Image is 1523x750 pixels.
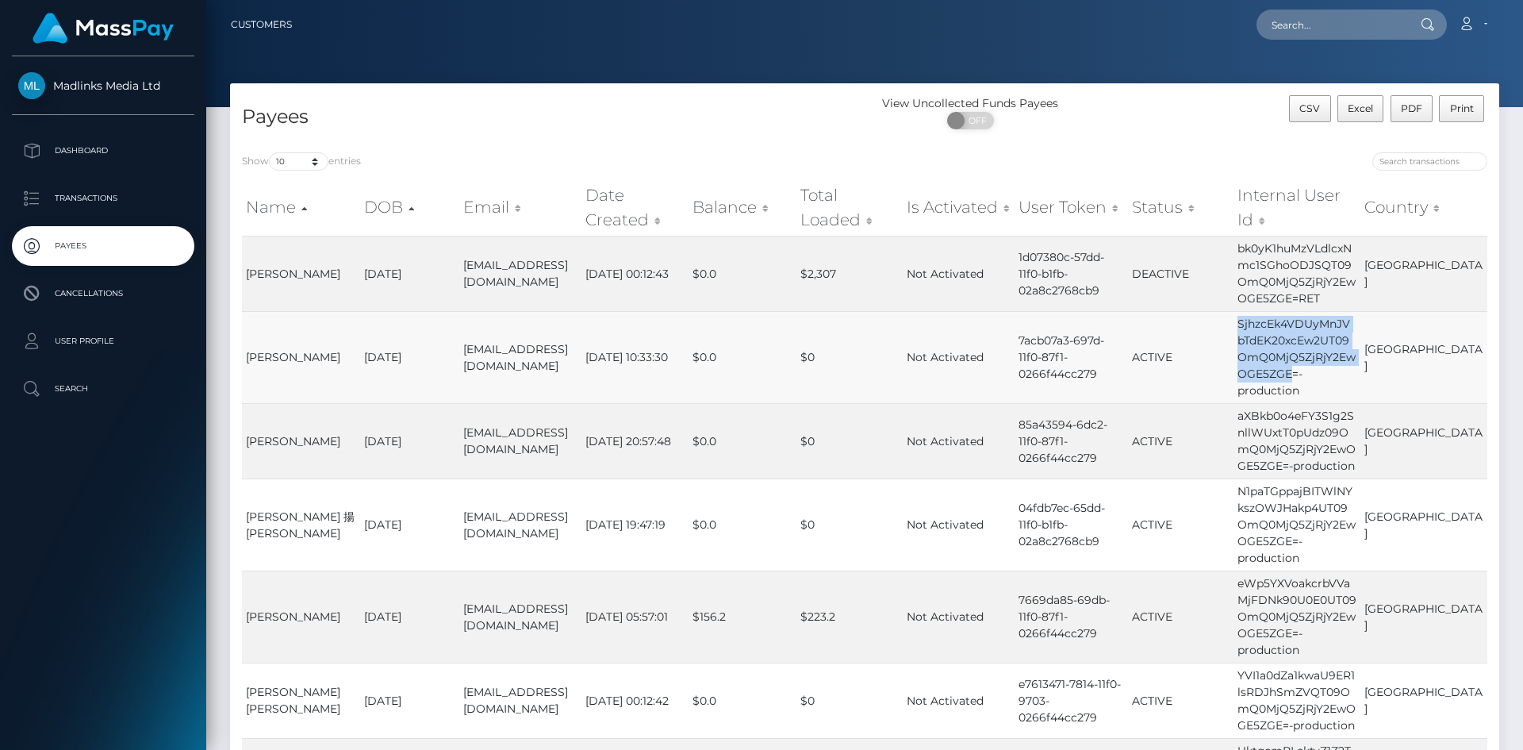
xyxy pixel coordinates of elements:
[903,236,1014,311] td: Not Activated
[1289,95,1331,122] button: CSV
[1233,479,1360,571] td: N1paTGppajBITWlNYkszOWJHakp4UT09OmQ0MjQ5ZjRjY2EwOGE5ZGE=-production
[1128,236,1233,311] td: DEACTIVE
[18,72,45,99] img: Madlinks Media Ltd
[242,103,853,131] h4: Payees
[689,403,796,479] td: $0.0
[459,571,581,663] td: [EMAIL_ADDRESS][DOMAIN_NAME]
[1439,95,1484,122] button: Print
[1128,571,1233,663] td: ACTIVE
[1233,236,1360,311] td: bk0yK1huMzVLdlcxNmc1SGhoODJSQT09OmQ0MjQ5ZjRjY2EwOGE5ZGE=RET
[242,403,360,479] td: [PERSON_NAME]
[1015,403,1128,479] td: 85a43594-6dc2-11f0-87f1-0266f44cc279
[242,663,360,738] td: [PERSON_NAME] [PERSON_NAME]
[1233,403,1360,479] td: aXBkb0o4eFY3S1g2SnllWUxtT0pUdz09OmQ0MjQ5ZjRjY2EwOGE5ZGE=-production
[360,479,459,571] td: [DATE]
[360,663,459,738] td: [DATE]
[689,571,796,663] td: $156.2
[1450,102,1474,114] span: Print
[903,403,1014,479] td: Not Activated
[956,112,996,129] span: OFF
[12,79,194,93] span: Madlinks Media Ltd
[18,139,188,163] p: Dashboard
[903,479,1014,571] td: Not Activated
[360,236,459,311] td: [DATE]
[689,663,796,738] td: $0.0
[459,479,581,571] td: [EMAIL_ADDRESS][DOMAIN_NAME]
[1128,179,1233,236] th: Status: activate to sort column ascending
[581,403,689,479] td: [DATE] 20:57:48
[796,571,903,663] td: $223.2
[903,179,1014,236] th: Is Activated: activate to sort column ascending
[18,329,188,353] p: User Profile
[1128,311,1233,403] td: ACTIVE
[1360,236,1487,311] td: [GEOGRAPHIC_DATA]
[1372,152,1487,171] input: Search transactions
[242,179,360,236] th: Name: activate to sort column ascending
[689,236,796,311] td: $0.0
[231,8,292,41] a: Customers
[1128,403,1233,479] td: ACTIVE
[581,571,689,663] td: [DATE] 05:57:01
[459,663,581,738] td: [EMAIL_ADDRESS][DOMAIN_NAME]
[1360,663,1487,738] td: [GEOGRAPHIC_DATA]
[903,311,1014,403] td: Not Activated
[33,13,174,44] img: MassPay Logo
[796,311,903,403] td: $0
[12,369,194,409] a: Search
[903,663,1014,738] td: Not Activated
[581,179,689,236] th: Date Created: activate to sort column ascending
[1360,311,1487,403] td: [GEOGRAPHIC_DATA]
[1015,663,1128,738] td: e7613471-7814-11f0-9703-0266f44cc279
[18,282,188,306] p: Cancellations
[1360,403,1487,479] td: [GEOGRAPHIC_DATA]
[796,179,903,236] th: Total Loaded: activate to sort column ascending
[360,311,459,403] td: [DATE]
[1015,571,1128,663] td: 7669da85-69db-11f0-87f1-0266f44cc279
[360,179,459,236] th: DOB: activate to sort column descending
[1128,479,1233,571] td: ACTIVE
[1233,311,1360,403] td: SjhzcEk4VDUyMnJVbTdEK20xcEw2UT09OmQ0MjQ5ZjRjY2EwOGE5ZGE=-production
[18,234,188,258] p: Payees
[581,236,689,311] td: [DATE] 00:12:43
[865,95,1076,112] div: View Uncollected Funds Payees
[459,179,581,236] th: Email: activate to sort column ascending
[12,179,194,218] a: Transactions
[1256,10,1406,40] input: Search...
[796,663,903,738] td: $0
[459,403,581,479] td: [EMAIL_ADDRESS][DOMAIN_NAME]
[581,311,689,403] td: [DATE] 10:33:30
[12,274,194,313] a: Cancellations
[1360,479,1487,571] td: [GEOGRAPHIC_DATA]
[12,131,194,171] a: Dashboard
[1337,95,1384,122] button: Excel
[18,187,188,210] p: Transactions
[459,236,581,311] td: [EMAIL_ADDRESS][DOMAIN_NAME]
[1360,179,1487,236] th: Country: activate to sort column ascending
[1015,236,1128,311] td: 1d07380c-57dd-11f0-b1fb-02a8c2768cb9
[903,571,1014,663] td: Not Activated
[242,571,360,663] td: [PERSON_NAME]
[796,479,903,571] td: $0
[360,403,459,479] td: [DATE]
[242,311,360,403] td: [PERSON_NAME]
[1360,571,1487,663] td: [GEOGRAPHIC_DATA]
[1391,95,1433,122] button: PDF
[1015,311,1128,403] td: 7acb07a3-697d-11f0-87f1-0266f44cc279
[242,236,360,311] td: [PERSON_NAME]
[1233,179,1360,236] th: Internal User Id: activate to sort column ascending
[1401,102,1422,114] span: PDF
[796,403,903,479] td: $0
[12,226,194,266] a: Payees
[1348,102,1373,114] span: Excel
[1233,663,1360,738] td: YVI1a0dZa1kwaU9ER1lsRDJhSmZVQT09OmQ0MjQ5ZjRjY2EwOGE5ZGE=-production
[581,479,689,571] td: [DATE] 19:47:19
[689,179,796,236] th: Balance: activate to sort column ascending
[1015,479,1128,571] td: 04fdb7ec-65dd-11f0-b1fb-02a8c2768cb9
[360,571,459,663] td: [DATE]
[796,236,903,311] td: $2,307
[18,377,188,401] p: Search
[1299,102,1320,114] span: CSV
[1015,179,1128,236] th: User Token: activate to sort column ascending
[459,311,581,403] td: [EMAIL_ADDRESS][DOMAIN_NAME]
[689,311,796,403] td: $0.0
